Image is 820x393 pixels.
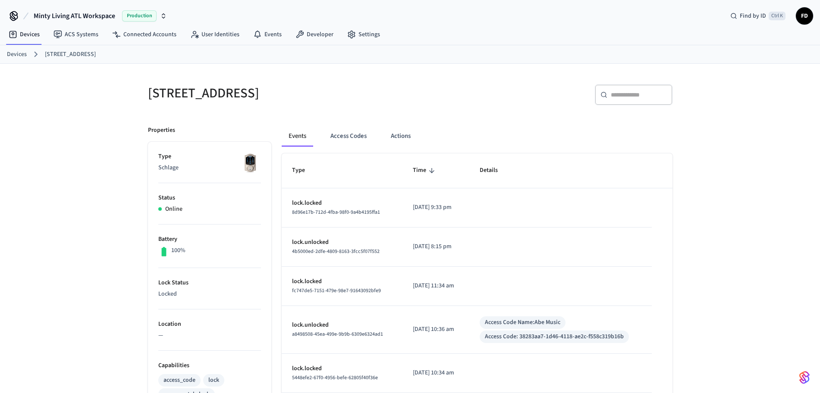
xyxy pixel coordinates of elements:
[324,126,374,147] button: Access Codes
[158,290,261,299] p: Locked
[158,361,261,370] p: Capabilities
[158,235,261,244] p: Battery
[122,10,157,22] span: Production
[148,84,405,102] h5: [STREET_ADDRESS]
[485,332,624,341] div: Access Code: 38283aa7-1d46-4118-ae2c-f558c319b16b
[723,8,792,24] div: Find by IDCtrl K
[208,376,219,385] div: lock
[485,318,560,327] div: Access Code Name: Abe Music
[292,331,383,338] span: a8498508-45ea-499e-9b9b-6309e6324ad1
[239,152,261,174] img: Schlage Sense Smart Deadbolt with Camelot Trim, Front
[246,27,289,42] a: Events
[105,27,183,42] a: Connected Accounts
[292,238,393,247] p: lock.unlocked
[183,27,246,42] a: User Identities
[292,248,380,255] span: 4b5000ed-2dfe-4809-8163-3fcc5f07f552
[158,152,261,161] p: Type
[292,209,380,216] span: 8d96e17b-712d-4fba-98f0-9a4b4195ffa1
[413,203,459,212] p: [DATE] 9:33 pm
[480,164,509,177] span: Details
[413,164,437,177] span: Time
[2,27,47,42] a: Devices
[413,368,459,377] p: [DATE] 10:34 am
[158,193,261,203] p: Status
[796,7,813,25] button: FD
[797,8,812,24] span: FD
[289,27,340,42] a: Developer
[413,281,459,290] p: [DATE] 11:34 am
[7,50,27,59] a: Devices
[165,205,182,214] p: Online
[171,246,185,255] p: 100%
[292,374,378,381] span: 5448efe2-67f0-4956-befe-62805f40f36e
[158,163,261,172] p: Schlage
[158,331,261,340] p: —
[158,320,261,329] p: Location
[45,50,96,59] a: [STREET_ADDRESS]
[413,325,459,334] p: [DATE] 10:36 am
[158,278,261,287] p: Lock Status
[292,277,393,286] p: lock.locked
[769,12,785,20] span: Ctrl K
[292,287,381,294] span: fc747de5-7151-479e-98e7-91643092bfe9
[384,126,418,147] button: Actions
[292,199,393,208] p: lock.locked
[740,12,766,20] span: Find by ID
[47,27,105,42] a: ACS Systems
[282,126,672,147] div: ant example
[292,321,393,330] p: lock.unlocked
[292,164,316,177] span: Type
[282,126,313,147] button: Events
[799,371,810,384] img: SeamLogoGradient.69752ec5.svg
[413,242,459,251] p: [DATE] 8:15 pm
[148,126,175,135] p: Properties
[292,364,393,373] p: lock.locked
[163,376,195,385] div: access_code
[34,11,115,21] span: Minty Living ATL Workspace
[340,27,387,42] a: Settings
